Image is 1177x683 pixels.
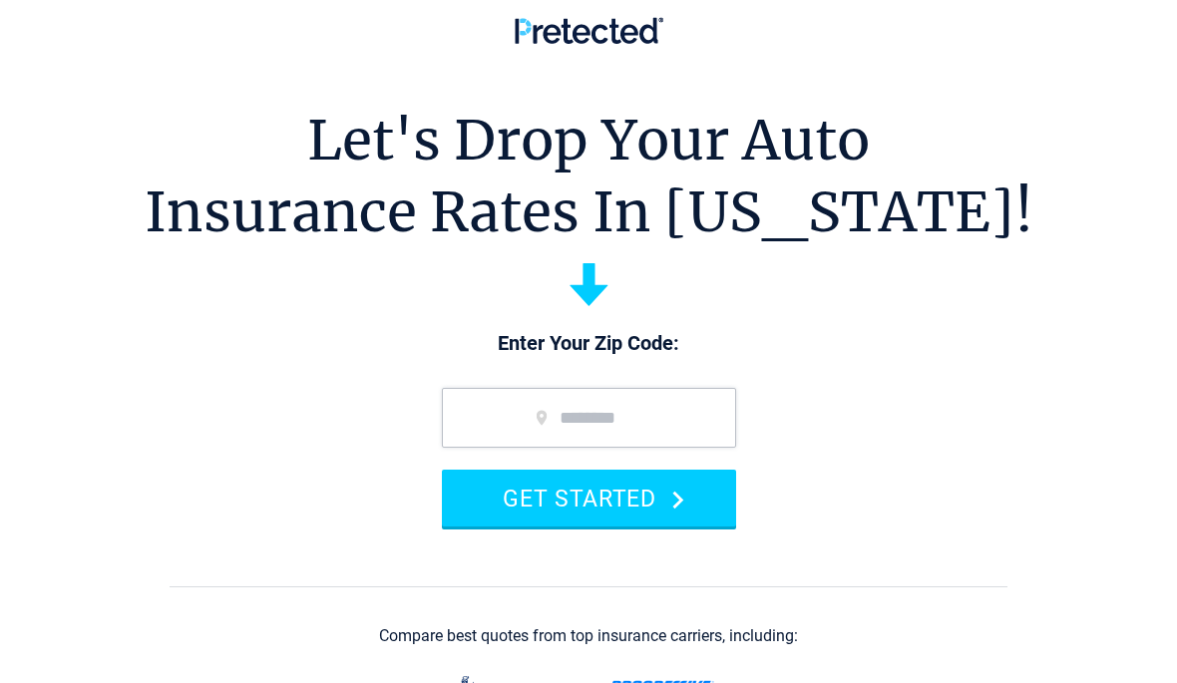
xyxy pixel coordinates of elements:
[442,388,736,448] input: zip code
[442,470,736,526] button: GET STARTED
[145,105,1033,248] h1: Let's Drop Your Auto Insurance Rates In [US_STATE]!
[515,17,663,44] img: Pretected Logo
[379,627,798,645] div: Compare best quotes from top insurance carriers, including:
[422,330,756,358] p: Enter Your Zip Code:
